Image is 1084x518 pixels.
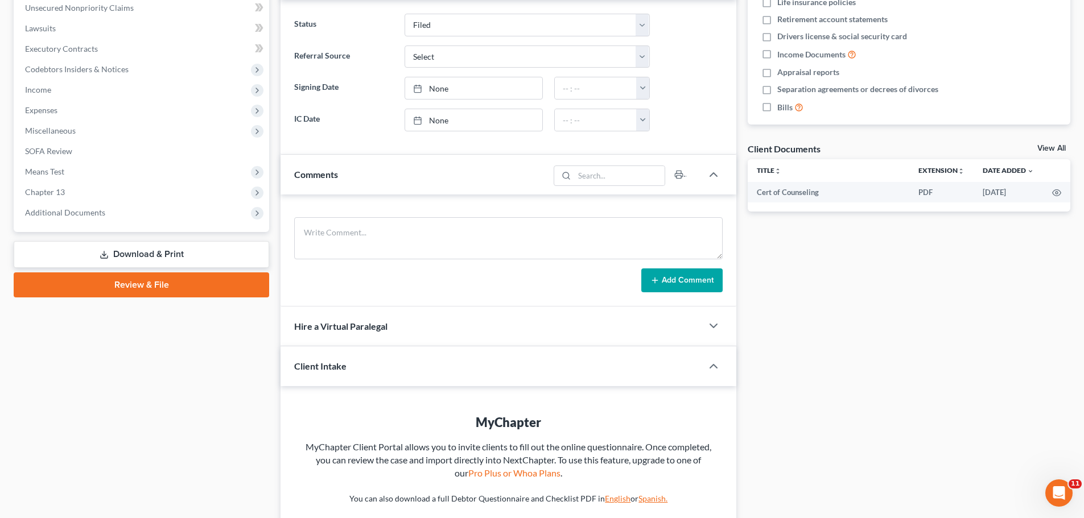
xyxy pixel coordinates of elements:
[25,44,98,53] span: Executory Contracts
[1045,479,1073,507] iframe: Intercom live chat
[25,23,56,33] span: Lawsuits
[288,45,398,68] label: Referral Source
[983,166,1034,175] a: Date Added expand_more
[25,167,64,176] span: Means Test
[958,168,965,175] i: unfold_more
[288,109,398,131] label: IC Date
[575,166,665,185] input: Search...
[909,182,974,202] td: PDF
[777,31,907,42] span: Drivers license & social security card
[25,105,57,115] span: Expenses
[405,77,542,99] a: None
[605,494,630,503] a: English
[16,39,269,59] a: Executory Contracts
[306,441,711,478] span: MyChapter Client Portal allows you to invite clients to fill out the online questionnaire. Once c...
[303,493,714,504] p: You can also download a full Debtor Questionnaire and Checklist PDF in or
[294,360,347,371] span: Client Intake
[1069,479,1082,488] span: 11
[777,102,793,113] span: Bills
[777,14,888,25] span: Retirement account statements
[1027,168,1034,175] i: expand_more
[25,208,105,217] span: Additional Documents
[303,413,714,431] div: MyChapter
[555,109,637,131] input: -- : --
[777,67,839,78] span: Appraisal reports
[294,169,338,180] span: Comments
[638,494,667,503] a: Spanish.
[288,77,398,100] label: Signing Date
[555,77,637,99] input: -- : --
[14,272,269,297] a: Review & File
[748,182,909,202] td: Cert of Counseling
[294,321,388,331] span: Hire a Virtual Paralegal
[1037,144,1066,152] a: View All
[288,14,398,36] label: Status
[468,467,560,478] a: Pro Plus or Whoa Plans
[25,126,76,135] span: Miscellaneous
[16,18,269,39] a: Lawsuits
[748,143,821,155] div: Client Documents
[16,141,269,161] a: SOFA Review
[14,241,269,268] a: Download & Print
[25,85,51,94] span: Income
[774,168,781,175] i: unfold_more
[777,84,938,95] span: Separation agreements or decrees of divorces
[25,3,134,13] span: Unsecured Nonpriority Claims
[25,64,129,74] span: Codebtors Insiders & Notices
[777,49,846,60] span: Income Documents
[405,109,542,131] a: None
[757,166,781,175] a: Titleunfold_more
[25,187,65,197] span: Chapter 13
[25,146,72,156] span: SOFA Review
[918,166,965,175] a: Extensionunfold_more
[641,268,723,292] button: Add Comment
[974,182,1043,202] td: [DATE]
